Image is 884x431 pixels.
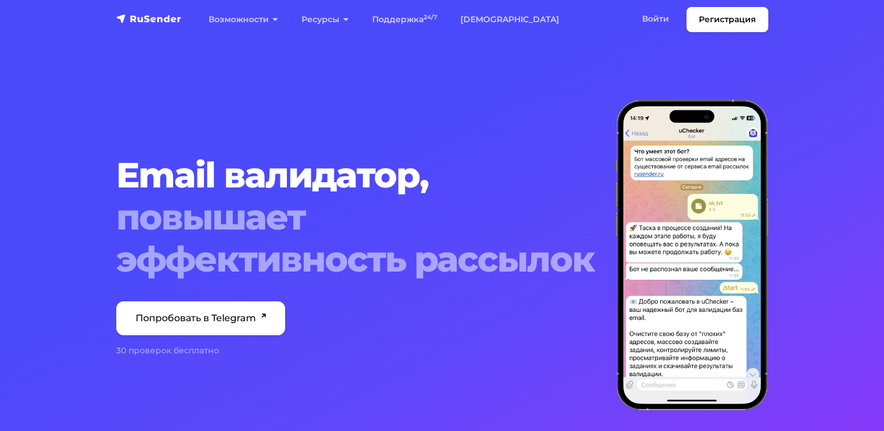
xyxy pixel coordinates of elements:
a: Поддержка24/7 [360,8,449,32]
h1: Email валидатор, [116,154,602,280]
a: Ресурсы [290,8,360,32]
img: RuSender [116,13,182,25]
div: 30 проверок бесплатно [116,345,602,357]
a: [DEMOGRAPHIC_DATA] [449,8,571,32]
a: Регистрация [687,7,768,32]
a: Войти [630,7,681,31]
span: повышает эффективность рассылок [116,196,602,280]
a: Возможности [197,8,290,32]
a: Попробовать в Telegram [116,301,286,335]
sup: 24/7 [424,13,437,21]
img: hero-right-validator-min.png [616,100,768,411]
